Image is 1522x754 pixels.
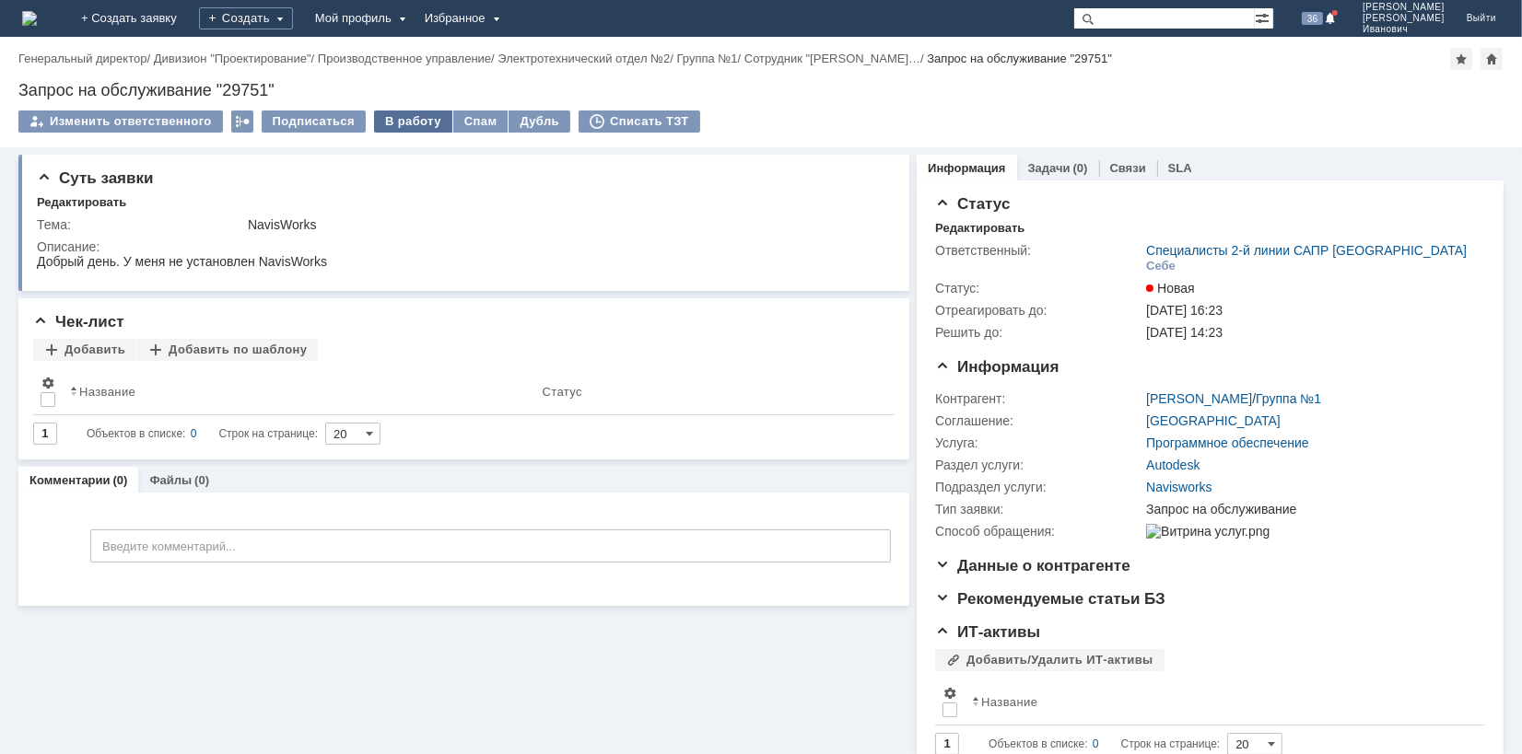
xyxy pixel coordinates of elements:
[1450,48,1472,70] div: Добавить в избранное
[1363,24,1445,35] span: Иванович
[935,557,1130,574] span: Данные о контрагенте
[935,458,1142,472] div: Раздел услуги:
[927,52,1112,65] div: Запрос на обслуживание "29751"
[1146,391,1252,406] a: [PERSON_NAME]
[18,52,154,65] div: /
[22,11,37,26] a: Перейти на домашнюю страницу
[79,385,135,399] div: Название
[935,358,1059,376] span: Информация
[29,473,111,487] a: Комментарии
[935,435,1142,450] div: Услуга:
[744,52,920,65] a: Сотрудник "[PERSON_NAME]…
[318,52,498,65] div: /
[1481,48,1503,70] div: Сделать домашней страницей
[63,368,535,415] th: Название
[935,413,1142,428] div: Соглашение:
[1256,391,1321,406] a: Группа №1
[935,221,1024,236] div: Редактировать
[677,52,738,65] a: Группа №1
[989,737,1087,750] span: Объектов в списке:
[1146,458,1200,472] a: Autodesk
[935,325,1142,340] div: Решить до:
[87,427,185,440] span: Объектов в списке:
[1146,413,1281,428] a: [GEOGRAPHIC_DATA]
[935,391,1142,406] div: Контрагент:
[1146,480,1212,494] a: Navisworks
[199,7,293,29] div: Создать
[37,217,244,232] div: Тема:
[18,81,1504,99] div: Запрос на обслуживание "29751"
[37,239,886,254] div: Описание:
[1168,161,1192,175] a: SLA
[1028,161,1071,175] a: Задачи
[1363,2,1445,13] span: [PERSON_NAME]
[498,52,670,65] a: Электротехнический отдел №2
[18,52,146,65] a: Генеральный директор
[935,243,1142,258] div: Ответственный:
[935,480,1142,494] div: Подраздел услуги:
[935,502,1142,516] div: Тип заявки:
[87,423,318,445] i: Строк на странице:
[248,217,883,232] div: NavisWorks
[33,313,124,331] span: Чек-лист
[149,473,192,487] a: Файлы
[935,195,1010,213] span: Статус
[154,52,318,65] div: /
[1146,502,1476,516] div: Запрос на обслуживание
[231,110,253,133] div: Работа с массовостью
[113,473,128,487] div: (0)
[1146,325,1223,340] span: [DATE] 14:23
[22,11,37,26] img: logo
[194,473,209,487] div: (0)
[981,695,1037,709] div: Название
[1146,281,1195,296] span: Новая
[498,52,676,65] div: /
[1255,8,1273,26] span: Расширенный поиск
[965,679,1470,725] th: Название
[1146,303,1223,318] span: [DATE] 16:23
[1363,13,1445,24] span: [PERSON_NAME]
[37,195,126,210] div: Редактировать
[1146,435,1309,450] a: Программное обеспечение
[318,52,491,65] a: Производственное управление
[935,303,1142,318] div: Отреагировать до:
[935,281,1142,296] div: Статус:
[1146,524,1270,539] img: Витрина услуг.png
[41,376,55,390] span: Настройки
[935,590,1165,608] span: Рекомендуемые статьи БЗ
[1302,12,1323,25] span: 36
[942,686,957,701] span: Настройки
[191,423,197,445] div: 0
[935,524,1142,539] div: Способ обращения:
[1146,391,1321,406] div: /
[1073,161,1088,175] div: (0)
[928,161,1005,175] a: Информация
[1146,259,1176,273] div: Себе
[677,52,744,65] div: /
[935,623,1040,641] span: ИТ-активы
[744,52,928,65] div: /
[1146,243,1467,258] a: Специалисты 2-й линии САПР [GEOGRAPHIC_DATA]
[37,169,153,187] span: Суть заявки
[535,368,881,415] th: Статус
[1110,161,1146,175] a: Связи
[154,52,311,65] a: Дивизион "Проектирование"
[543,385,582,399] div: Статус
